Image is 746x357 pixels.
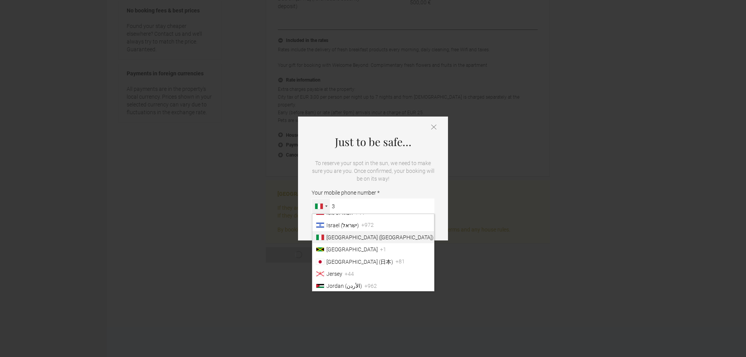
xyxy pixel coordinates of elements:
[312,199,330,214] div: Italy (Italia): +39
[326,222,359,228] span: Israel (‫ישראל‬‎)
[364,283,377,289] span: +962
[396,259,405,265] span: +81
[312,159,434,183] p: To reserve your spot in the sun, we need to make sure you are you. Once confirmed, your booking w...
[345,271,354,277] span: +44
[431,124,436,131] button: Close
[326,271,342,277] span: Jersey
[326,234,434,240] span: [GEOGRAPHIC_DATA] ([GEOGRAPHIC_DATA])
[326,283,362,289] span: Jordan (‫الأردن‬‎)
[312,189,380,197] span: Your mobile phone number
[312,136,434,148] h4: Just to be safe…
[312,199,434,214] input: Your mobile phone number [GEOGRAPHIC_DATA]+590[US_STATE]+1671[GEOGRAPHIC_DATA]+502[GEOGRAPHIC_DAT...
[361,222,374,228] span: +972
[326,246,378,253] span: [GEOGRAPHIC_DATA]
[380,246,386,253] span: +1
[326,259,393,265] span: [GEOGRAPHIC_DATA] (日本)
